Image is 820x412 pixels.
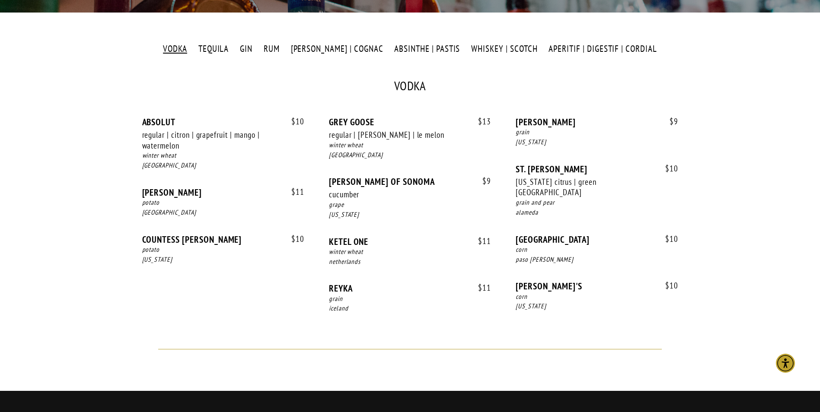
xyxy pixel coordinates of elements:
[516,292,678,302] div: corn
[329,189,466,200] div: cucumber
[142,198,304,208] div: potato
[291,116,296,127] span: $
[286,43,388,55] label: [PERSON_NAME] | COGNAC
[665,280,670,291] span: $
[329,257,491,267] div: netherlands
[329,176,491,187] div: [PERSON_NAME] OF SONOMA
[661,117,678,127] span: 9
[142,117,304,127] div: ABSOLUT
[329,117,491,127] div: GREY GOOSE
[194,43,233,55] label: TEQUILA
[291,234,296,244] span: $
[516,164,678,174] div: ST. [PERSON_NAME]
[469,236,491,246] span: 11
[482,176,487,186] span: $
[665,163,670,174] span: $
[142,161,304,171] div: [GEOGRAPHIC_DATA]
[329,247,491,257] div: winter wheat
[516,137,678,147] div: [US_STATE]
[142,80,678,92] div: VODKA
[283,117,304,127] span: 10
[329,200,491,210] div: grape
[474,176,491,186] span: 9
[544,43,661,55] label: APERITIF | DIGESTIF | CORDIAL
[469,283,491,293] span: 11
[516,127,678,137] div: grain
[665,234,670,244] span: $
[142,187,304,198] div: [PERSON_NAME]
[142,208,304,218] div: [GEOGRAPHIC_DATA]
[516,198,678,208] div: grain and pear
[776,354,795,373] div: Accessibility Menu
[516,177,653,198] div: [US_STATE] citrus | green [GEOGRAPHIC_DATA]
[142,151,304,161] div: winter wheat
[329,140,491,150] div: winter wheat
[142,80,678,330] div: VODKA
[329,150,491,160] div: [GEOGRAPHIC_DATA]
[236,43,257,55] label: GIN
[329,236,491,247] div: KETEL ONE
[657,281,678,291] span: 10
[469,117,491,127] span: 13
[142,255,304,265] div: [US_STATE]
[670,116,674,127] span: $
[516,208,678,218] div: alameda
[142,130,280,151] div: regular | citron | grapefruit | mango | watermelon
[259,43,284,55] label: RUM
[283,187,304,197] span: 11
[478,236,482,246] span: $
[516,245,678,255] div: corn
[657,164,678,174] span: 10
[291,187,296,197] span: $
[142,234,304,245] div: COUNTESS [PERSON_NAME]
[390,43,465,55] label: ABSINTHE | PASTIS
[516,281,678,292] div: [PERSON_NAME]'S
[478,116,482,127] span: $
[329,283,491,294] div: REYKA
[516,301,678,311] div: [US_STATE]
[142,245,304,255] div: potato
[159,43,192,55] label: VODKA
[657,234,678,244] span: 10
[516,117,678,127] div: [PERSON_NAME]
[329,294,491,304] div: grain
[516,255,678,265] div: paso [PERSON_NAME]
[467,43,542,55] label: WHISKEY | SCOTCH
[329,210,491,220] div: [US_STATE]
[283,234,304,244] span: 10
[478,282,482,293] span: $
[516,234,678,245] div: [GEOGRAPHIC_DATA]
[329,304,491,314] div: iceland
[329,130,466,140] div: regular | [PERSON_NAME] | le melon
